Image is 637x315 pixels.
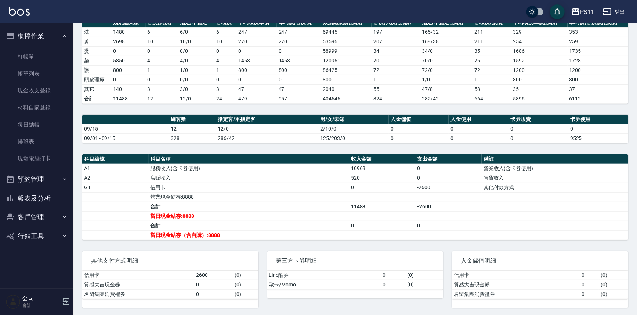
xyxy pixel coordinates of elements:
td: 合計 [149,221,349,230]
td: 70 [372,56,420,65]
td: 1480 [111,27,145,37]
td: 800 [111,65,145,75]
td: 10 [146,37,178,46]
button: 預約管理 [3,170,70,189]
td: 12/0 [178,94,214,103]
td: 47 [236,84,276,94]
th: 科目編號 [82,154,149,164]
span: 入金儲值明細 [461,257,619,264]
td: 0 [449,133,508,143]
td: 0 [111,46,145,56]
td: 1200 [568,65,628,75]
td: 120961 [321,56,372,65]
td: 4 [214,56,237,65]
td: 1686 [511,46,568,56]
td: 324 [372,94,420,103]
td: 當日現金結存:8888 [149,211,349,221]
td: 0 / 0 [178,75,214,84]
td: 12/0 [216,124,318,133]
td: 0 [389,133,449,143]
td: 其它 [82,84,111,94]
td: 282/42 [420,94,473,103]
td: 957 [277,94,321,103]
td: 47 / 8 [420,84,473,94]
button: 報表及分析 [3,189,70,208]
td: 質感大吉現金券 [82,280,194,289]
a: 打帳單 [3,48,70,65]
td: ( 0 ) [233,280,258,289]
a: 帳單列表 [3,65,70,82]
td: 信用卡 [452,271,580,280]
td: 0 [349,183,416,192]
td: 165 / 32 [420,27,473,37]
td: 合計 [82,94,111,103]
td: 店販收入 [149,173,349,183]
td: 信用卡 [82,271,194,280]
td: ( 0 ) [233,289,258,299]
td: ( 0 ) [405,280,443,289]
td: 營業收入(含卡券使用) [482,164,628,173]
td: 0 [381,271,406,280]
p: 會計 [22,302,60,309]
th: 科目名稱 [149,154,349,164]
button: 登出 [600,5,628,19]
td: 5896 [511,94,568,103]
td: 1728 [568,56,628,65]
td: 35 [473,46,511,56]
a: 材料自購登錄 [3,99,70,116]
td: 4 / 0 [178,56,214,65]
th: 總客數 [169,115,216,124]
td: 1 / 0 [178,65,214,75]
td: 剪 [82,37,111,46]
td: 6 [146,27,178,37]
td: 72 [372,65,420,75]
td: 12 [146,94,178,103]
td: 2040 [321,84,372,94]
td: 70 / 0 [420,56,473,65]
td: 72 / 0 [420,65,473,75]
th: 備註 [482,154,628,164]
td: 1 [473,75,511,84]
td: 09/01 - 09/15 [82,133,169,143]
button: 行銷工具 [3,227,70,246]
button: PS11 [568,4,597,19]
td: 0 [415,164,482,173]
td: 800 [511,75,568,84]
td: 207 [372,37,420,46]
td: 0 [389,124,449,133]
td: 10968 [349,164,416,173]
td: 0 [449,124,508,133]
td: 140 [111,84,145,94]
td: 800 [236,65,276,75]
th: 入金使用 [449,115,508,124]
a: 排班表 [3,133,70,150]
td: 353 [568,27,628,37]
td: 0 [236,75,276,84]
td: 09/15 [82,124,169,133]
td: 520 [349,173,416,183]
td: 0 [580,280,599,289]
td: 1463 [277,56,321,65]
td: 0 [277,75,321,84]
td: 404646 [321,94,372,103]
td: 10 [214,37,237,46]
table: a dense table [82,115,628,143]
td: 329 [511,27,568,37]
td: ( 0 ) [599,271,628,280]
td: 1463 [236,56,276,65]
td: 0 [381,280,406,289]
td: 58999 [321,46,372,56]
td: 69445 [321,27,372,37]
div: PS11 [580,7,594,17]
td: 270 [236,37,276,46]
a: 每日結帳 [3,116,70,133]
td: 10 / 0 [178,37,214,46]
td: 0 [214,75,237,84]
td: 24 [214,94,237,103]
td: 9525 [568,133,628,143]
a: 現場電腦打卡 [3,150,70,167]
td: 664 [473,94,511,103]
td: 5850 [111,56,145,65]
td: 0 [508,124,568,133]
td: 197 [372,27,420,37]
